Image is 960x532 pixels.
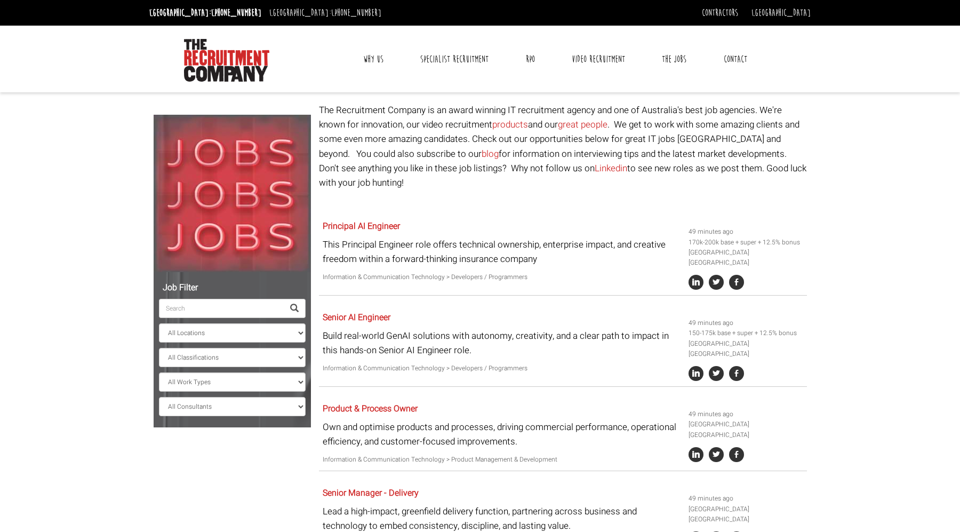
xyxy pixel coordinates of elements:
[492,118,528,131] a: products
[184,39,269,82] img: The Recruitment Company
[689,318,803,328] li: 49 minutes ago
[323,487,419,499] a: Senior Manager - Delivery
[595,162,627,175] a: Linkedin
[689,339,803,359] li: [GEOGRAPHIC_DATA] [GEOGRAPHIC_DATA]
[702,7,738,19] a: Contractors
[654,46,694,73] a: The Jobs
[689,237,803,248] li: 170k-200k base + super + 12.5% bonus
[147,4,264,21] li: [GEOGRAPHIC_DATA]:
[564,46,633,73] a: Video Recruitment
[323,402,418,415] a: Product & Process Owner
[716,46,755,73] a: Contact
[689,227,803,237] li: 49 minutes ago
[355,46,391,73] a: Why Us
[159,283,306,293] h5: Job Filter
[323,420,681,449] p: Own and optimise products and processes, driving commercial performance, operational efficiency, ...
[518,46,543,73] a: RPO
[154,115,311,272] img: Jobs, Jobs, Jobs
[323,311,390,324] a: Senior AI Engineer
[689,494,803,504] li: 49 minutes ago
[689,328,803,338] li: 150-175k base + super + 12.5% bonus
[689,419,803,440] li: [GEOGRAPHIC_DATA] [GEOGRAPHIC_DATA]
[323,363,681,374] p: Information & Communication Technology > Developers / Programmers
[323,237,681,266] p: This Principal Engineer role offers technical ownership, enterprise impact, and creative freedom ...
[689,409,803,419] li: 49 minutes ago
[267,4,384,21] li: [GEOGRAPHIC_DATA]:
[323,455,681,465] p: Information & Communication Technology > Product Management & Development
[323,329,681,358] p: Build real-world GenAI solutions with autonomy, creativity, and a clear path to impact in this ha...
[689,504,803,525] li: [GEOGRAPHIC_DATA] [GEOGRAPHIC_DATA]
[689,248,803,268] li: [GEOGRAPHIC_DATA] [GEOGRAPHIC_DATA]
[751,7,811,19] a: [GEOGRAPHIC_DATA]
[211,7,261,19] a: [PHONE_NUMBER]
[323,272,681,282] p: Information & Communication Technology > Developers / Programmers
[159,299,284,318] input: Search
[323,220,400,233] a: Principal AI Engineer
[319,103,807,190] p: The Recruitment Company is an award winning IT recruitment agency and one of Australia's best job...
[482,147,499,161] a: blog
[331,7,381,19] a: [PHONE_NUMBER]
[558,118,607,131] a: great people
[412,46,497,73] a: Specialist Recruitment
